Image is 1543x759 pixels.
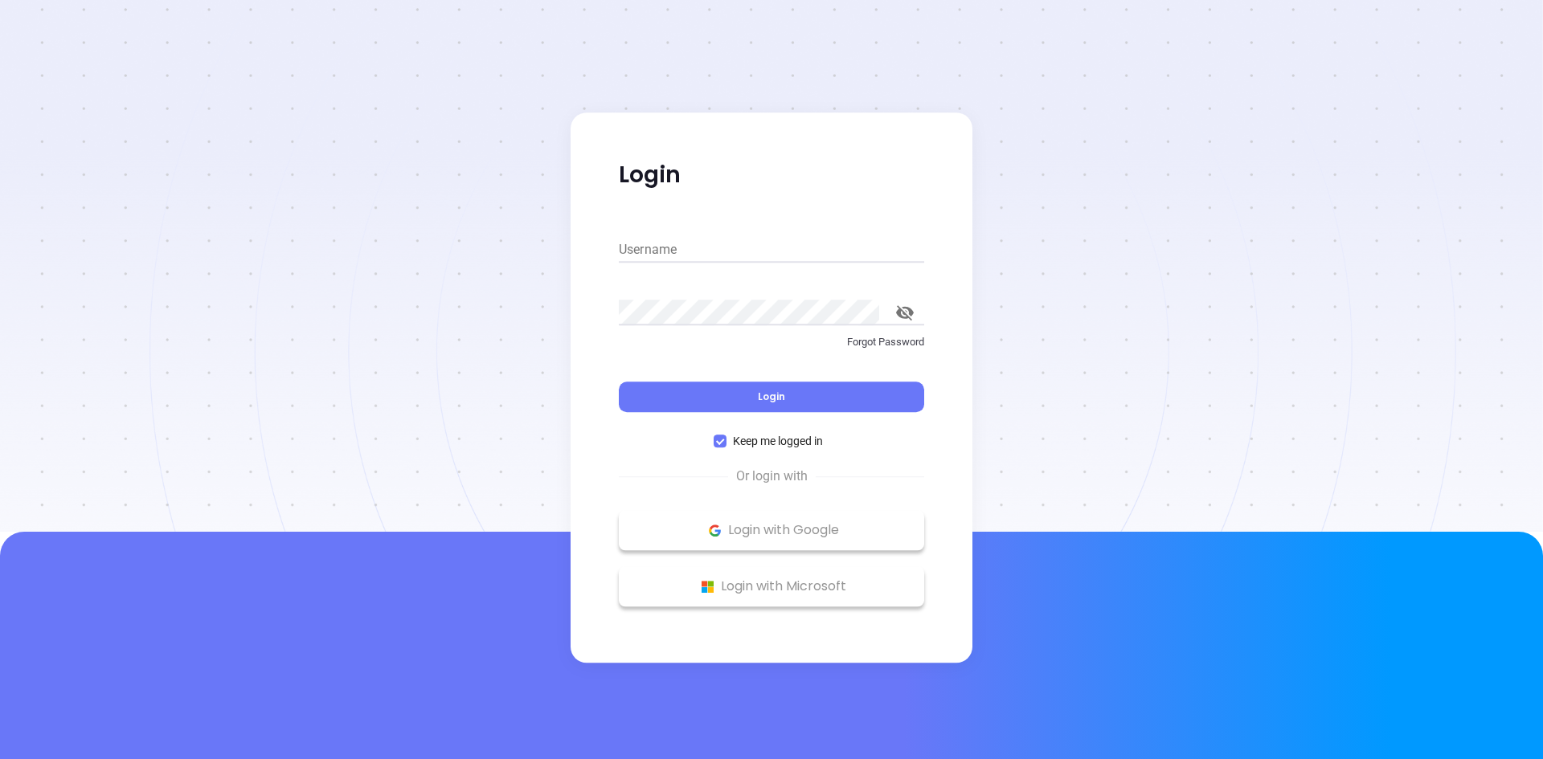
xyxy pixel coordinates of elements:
[758,390,785,403] span: Login
[619,510,924,550] button: Google Logo Login with Google
[619,334,924,350] p: Forgot Password
[627,574,916,598] p: Login with Microsoft
[705,520,725,541] img: Google Logo
[619,382,924,412] button: Login
[627,518,916,542] p: Login with Google
[619,161,924,190] p: Login
[698,577,718,597] img: Microsoft Logo
[886,293,924,332] button: toggle password visibility
[619,566,924,606] button: Microsoft Logo Login with Microsoft
[728,467,816,486] span: Or login with
[619,334,924,363] a: Forgot Password
[726,432,829,450] span: Keep me logged in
